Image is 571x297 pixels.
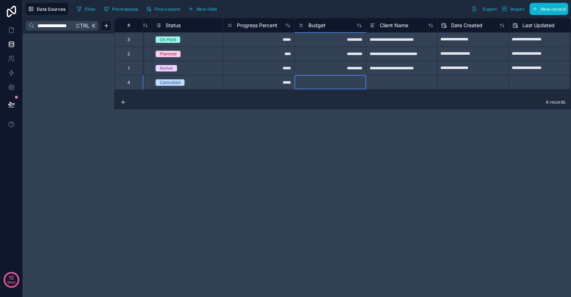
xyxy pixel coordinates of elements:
[510,6,524,12] span: Import
[85,6,96,12] span: Filter
[101,4,143,14] a: Permissions
[26,3,68,15] button: Data Sources
[530,3,568,15] button: New record
[160,51,176,57] div: Planned
[469,3,499,15] button: Export
[112,6,138,12] span: Permissions
[127,37,130,43] div: 3
[237,22,277,29] span: Progress Percent
[522,22,555,29] span: Last Updated
[186,4,219,14] button: New field
[91,23,96,28] span: K
[143,4,183,14] button: Find column
[541,6,566,12] span: New record
[101,4,140,14] button: Permissions
[120,23,137,28] div: #
[75,21,90,30] span: Ctrl
[127,51,130,57] div: 2
[197,6,217,12] span: New field
[483,6,497,12] span: Export
[160,79,180,86] div: Cancelled
[308,22,325,29] span: Budget
[155,6,180,12] span: Find column
[128,65,130,71] div: 1
[546,99,565,105] span: 4 records
[527,3,568,15] a: New record
[127,80,130,85] div: 4
[499,3,527,15] button: Import
[7,277,16,287] p: days
[160,36,176,43] div: On Hold
[166,22,181,29] span: Status
[380,22,408,29] span: Client Name
[37,6,66,12] span: Data Sources
[451,22,482,29] span: Date Created
[160,65,173,71] div: Active
[74,4,98,14] button: Filter
[9,274,14,281] p: 12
